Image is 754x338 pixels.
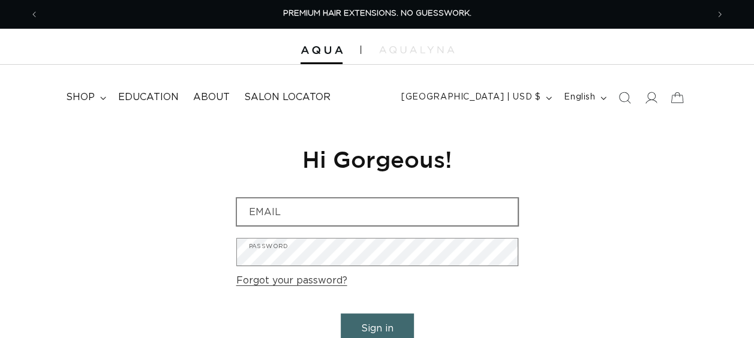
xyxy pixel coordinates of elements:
span: [GEOGRAPHIC_DATA] | USD $ [401,91,540,104]
a: Education [111,84,186,111]
span: About [193,91,230,104]
a: Salon Locator [237,84,338,111]
button: Next announcement [707,3,733,26]
button: English [557,86,611,109]
span: PREMIUM HAIR EXTENSIONS. NO GUESSWORK. [283,10,471,17]
span: Salon Locator [244,91,331,104]
button: Previous announcement [21,3,47,26]
button: [GEOGRAPHIC_DATA] | USD $ [394,86,557,109]
a: Forgot your password? [236,272,347,289]
h1: Hi Gorgeous! [236,144,518,174]
a: About [186,84,237,111]
summary: Search [611,84,638,111]
span: shop [66,91,95,104]
img: aqualyna.com [379,46,454,53]
img: Aqua Hair Extensions [301,46,343,55]
summary: shop [59,84,111,111]
input: Email [237,198,518,225]
span: English [564,91,595,104]
span: Education [118,91,179,104]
